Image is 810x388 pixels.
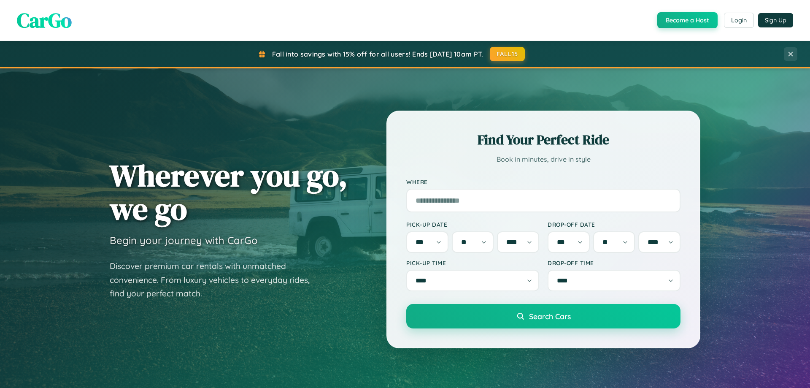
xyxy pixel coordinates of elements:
label: Drop-off Date [548,221,680,228]
h2: Find Your Perfect Ride [406,130,680,149]
button: Sign Up [758,13,793,27]
button: Login [724,13,754,28]
span: Search Cars [529,312,571,321]
label: Drop-off Time [548,259,680,266]
p: Discover premium car rentals with unmatched convenience. From luxury vehicles to everyday rides, ... [110,259,321,301]
span: CarGo [17,6,72,34]
h1: Wherever you go, we go [110,159,348,225]
label: Pick-up Date [406,221,539,228]
h3: Begin your journey with CarGo [110,234,258,247]
button: Search Cars [406,304,680,328]
label: Pick-up Time [406,259,539,266]
span: Fall into savings with 15% off for all users! Ends [DATE] 10am PT. [272,50,483,58]
button: Become a Host [657,12,718,28]
button: FALL15 [490,47,525,61]
label: Where [406,178,680,185]
p: Book in minutes, drive in style [406,153,680,166]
